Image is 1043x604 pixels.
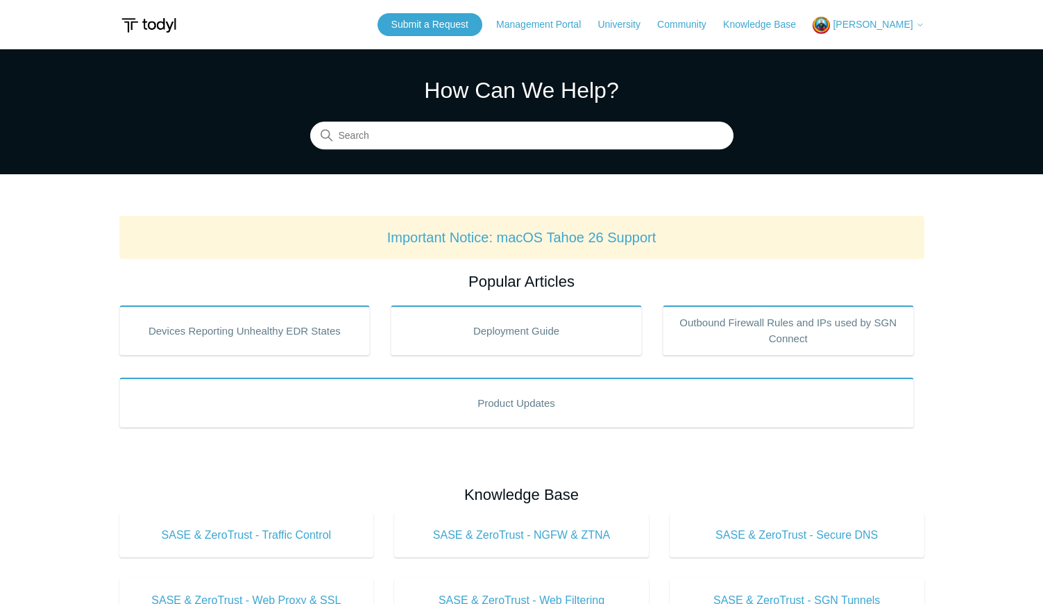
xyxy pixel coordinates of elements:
[310,122,734,150] input: Search
[119,305,371,355] a: Devices Reporting Unhealthy EDR States
[394,513,649,557] a: SASE & ZeroTrust - NGFW & ZTNA
[657,17,720,32] a: Community
[723,17,810,32] a: Knowledge Base
[119,483,924,506] h2: Knowledge Base
[119,513,374,557] a: SASE & ZeroTrust - Traffic Control
[391,305,642,355] a: Deployment Guide
[140,527,353,544] span: SASE & ZeroTrust - Traffic Control
[378,13,482,36] a: Submit a Request
[663,305,914,355] a: Outbound Firewall Rules and IPs used by SGN Connect
[670,513,924,557] a: SASE & ZeroTrust - Secure DNS
[415,527,628,544] span: SASE & ZeroTrust - NGFW & ZTNA
[496,17,595,32] a: Management Portal
[119,270,924,293] h2: Popular Articles
[813,17,924,34] button: [PERSON_NAME]
[690,527,904,544] span: SASE & ZeroTrust - Secure DNS
[833,19,913,30] span: [PERSON_NAME]
[119,378,914,428] a: Product Updates
[119,12,178,38] img: Todyl Support Center Help Center home page
[387,230,656,245] a: Important Notice: macOS Tahoe 26 Support
[310,74,734,107] h1: How Can We Help?
[597,17,654,32] a: University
